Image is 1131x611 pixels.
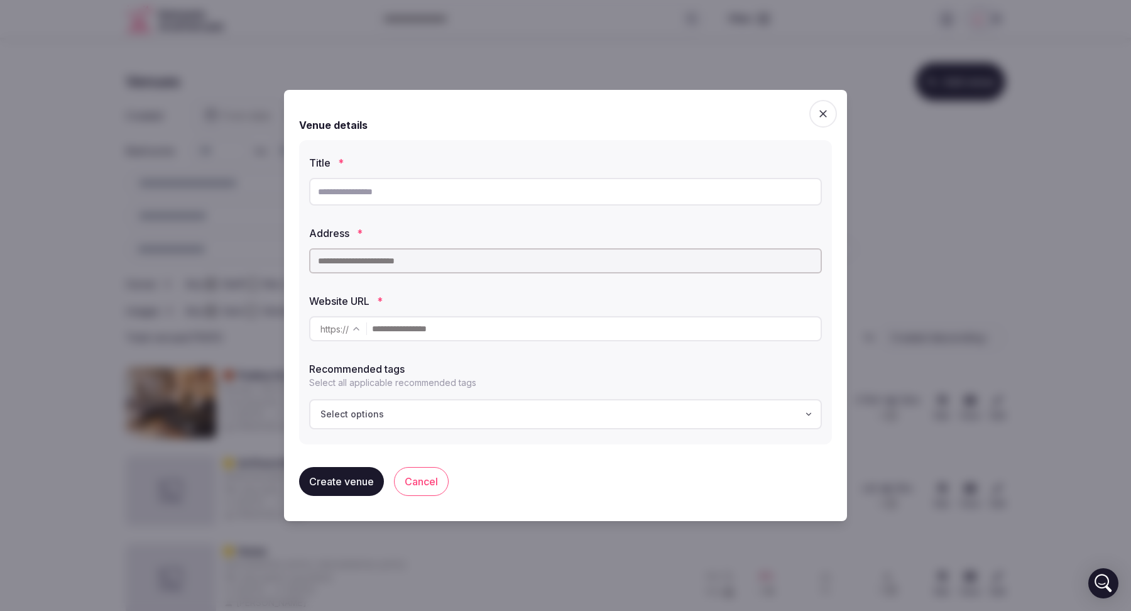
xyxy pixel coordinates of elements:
button: Cancel [394,467,449,496]
label: Address [309,228,822,238]
h2: Venue details [299,118,368,133]
label: Recommended tags [309,364,822,374]
button: Create venue [299,467,384,496]
button: Select options [309,399,822,429]
label: Title [309,158,822,168]
p: Select all applicable recommended tags [309,377,822,389]
label: Website URL [309,296,822,306]
span: Select options [320,408,384,421]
